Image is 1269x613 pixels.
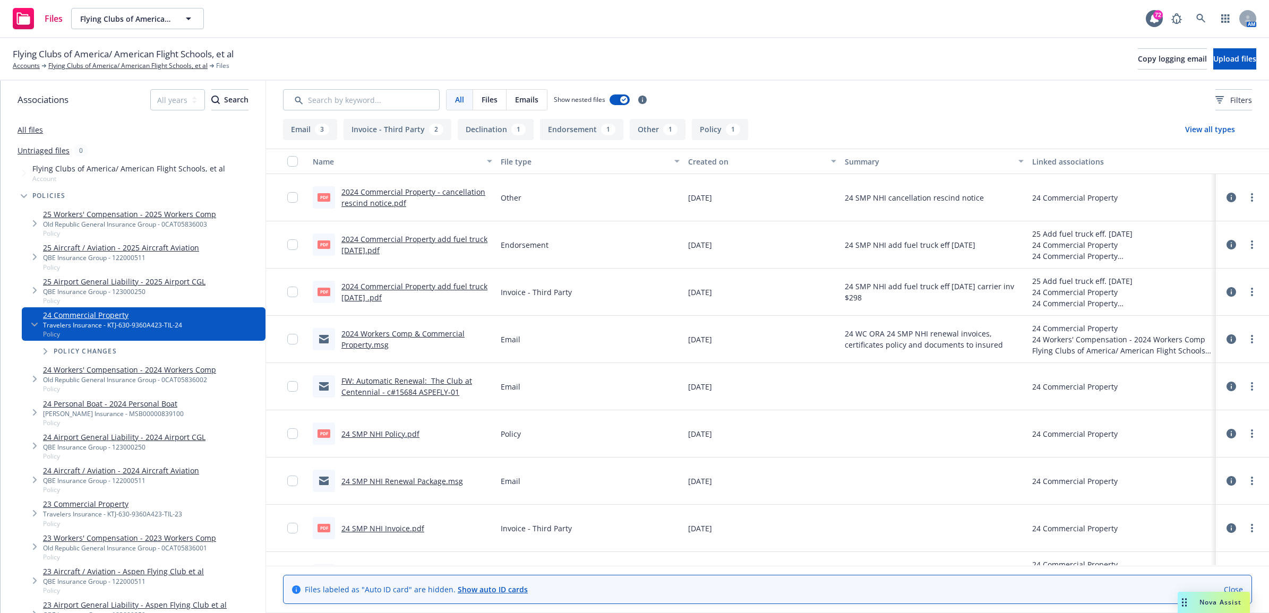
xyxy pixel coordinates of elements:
div: 25 Add fuel truck eff. [DATE] [1032,275,1133,287]
button: Upload files [1213,48,1256,70]
div: 0 [74,144,88,157]
span: Files [216,61,229,71]
button: Name [308,149,496,174]
button: SearchSearch [211,89,248,110]
span: Endorsement [501,239,548,251]
span: pdf [318,524,330,532]
a: more [1246,238,1258,251]
span: 24 WC ORA 24 SMP NHI renewal invoices, certificates policy and documents to insured [845,328,1024,350]
a: 24 SMP NHI Invoice.pdf [341,523,424,533]
button: Flying Clubs of America/ American Flight Schools, et al [71,8,204,29]
input: Toggle Row Selected [287,523,298,533]
div: QBE Insurance Group - 123000250 [43,443,205,452]
a: more [1246,333,1258,346]
div: 24 Commercial Property [1032,192,1118,203]
div: Search [211,90,248,110]
input: Toggle Row Selected [287,381,298,392]
div: 24 Commercial Property [1032,287,1133,298]
button: File type [496,149,684,174]
a: 24 Workers' Compensation - 2024 Workers Comp [43,364,216,375]
div: 1 [726,124,740,135]
div: 3 [315,124,329,135]
div: 24 Workers' Compensation - 2024 Workers Comp [1032,334,1212,345]
a: 23 Commercial Property [43,498,182,510]
span: Policy [43,384,216,393]
div: 24 Commercial Property [1032,381,1118,392]
input: Toggle Row Selected [287,192,298,203]
span: Show nested files [554,95,605,104]
a: FW: Automatic Renewal: The Club at Centennial - c#15684 ASPEFLY-01 [341,376,472,397]
div: QBE Insurance Group - 123000250 [43,287,205,296]
span: 24 SMP NHI add fuel truck eff [DATE] [845,239,975,251]
a: 24 SMP NHI Policy.pdf [341,429,419,439]
span: Policy [43,330,182,339]
button: Nova Assist [1178,592,1250,613]
span: Policy changes [54,348,117,355]
a: more [1246,380,1258,393]
div: 1 [601,124,615,135]
span: Policy [43,418,184,427]
span: Flying Clubs of America/ American Flight Schools, et al [80,13,172,24]
div: 2 [429,124,443,135]
a: 24 Airport General Liability - 2024 Airport CGL [43,431,205,443]
span: Policies [32,193,66,199]
span: [DATE] [688,381,712,392]
button: Other [630,119,685,140]
div: QBE Insurance Group - 122000511 [43,253,199,262]
span: Policy [43,485,199,494]
span: [DATE] [688,287,712,298]
span: [DATE] [688,476,712,487]
span: Policy [43,452,205,461]
span: Policy [501,428,521,439]
span: Emails [515,94,538,105]
div: 24 Commercial Property [1032,428,1118,439]
span: 24 SMP NHI add fuel truck eff [DATE] carrier inv $298 [845,281,1024,303]
input: Toggle Row Selected [287,287,298,297]
span: Nova Assist [1199,598,1241,607]
span: pdf [318,429,330,437]
input: Select all [287,156,298,167]
span: [DATE] [688,334,712,345]
a: Search [1190,8,1212,29]
div: 24 Commercial Property [1032,239,1133,251]
span: pdf [318,240,330,248]
svg: Search [211,96,220,104]
a: 24 SMP NHI Renewal Package.msg [341,476,463,486]
button: Copy logging email [1138,48,1207,70]
a: 24 Aircraft / Aviation - 2024 Aircraft Aviation [43,465,199,476]
a: 2024 Commercial Property - cancellation rescind notice.pdf [341,187,485,208]
span: Flying Clubs of America/ American Flight Schools, et al [13,47,234,61]
a: 24 Personal Boat - 2024 Personal Boat [43,398,184,409]
span: pdf [318,288,330,296]
a: 25 Airport General Liability - 2025 Airport CGL [43,276,205,287]
span: Invoice - Third Party [501,523,572,534]
div: Created on [688,156,825,167]
div: 24 Commercial Property [1032,559,1212,570]
span: [DATE] [688,239,712,251]
div: Old Republic General Insurance Group - 0CAT05836001 [43,543,216,552]
span: Upload files [1213,54,1256,64]
div: 1 [511,124,526,135]
span: Policy [43,296,205,305]
input: Toggle Row Selected [287,428,298,439]
div: Flying Clubs of America/ American Flight Schools, et al [1032,345,1212,356]
div: 24 Commercial Property [1032,476,1118,487]
a: more [1246,427,1258,440]
button: View all types [1168,119,1252,140]
button: Created on [684,149,841,174]
a: 25 Aircraft / Aviation - 2025 Aircraft Aviation [43,242,199,253]
span: Filters [1215,94,1252,106]
div: Linked associations [1032,156,1212,167]
span: Flying Clubs of America/ American Flight Schools, et al [32,163,225,174]
button: Filters [1215,89,1252,110]
span: Policy [43,519,182,528]
span: Files [45,14,63,23]
a: 2024 Workers Comp & Commercial Property.msg [341,329,465,350]
input: Toggle Row Selected [287,334,298,344]
button: Policy [692,119,748,140]
span: pdf [318,193,330,201]
a: Files [8,4,67,33]
input: Search by keyword... [283,89,440,110]
div: File type [501,156,668,167]
a: 2024 Commercial Property add fuel truck [DATE].pdf [341,234,487,255]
